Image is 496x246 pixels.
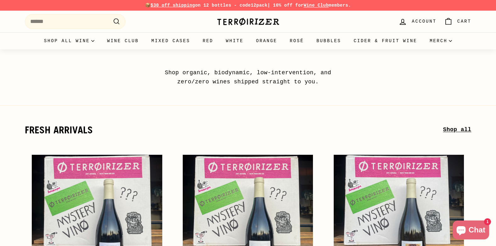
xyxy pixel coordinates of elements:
a: Bubbles [310,32,347,49]
a: Mixed Cases [145,32,196,49]
a: Wine Club [304,3,329,8]
p: 📦 on 12 bottles - code | 10% off for members. [25,2,471,9]
a: White [220,32,250,49]
a: Wine Club [101,32,145,49]
a: Shop all [443,125,471,134]
span: Cart [457,18,471,25]
div: Primary [12,32,484,49]
a: Cider & Fruit Wine [348,32,424,49]
summary: Merch [423,32,458,49]
summary: Shop all wine [38,32,101,49]
a: Red [196,32,220,49]
strong: 12pack [251,3,267,8]
a: Account [395,12,440,31]
a: Cart [440,12,475,31]
a: Rosé [283,32,310,49]
inbox-online-store-chat: Shopify online store chat [451,221,491,241]
span: Account [412,18,436,25]
span: $30 off shipping [151,3,195,8]
a: Orange [250,32,283,49]
h2: fresh arrivals [25,125,443,135]
p: Shop organic, biodynamic, low-intervention, and zero/zero wines shipped straight to you. [151,68,346,87]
